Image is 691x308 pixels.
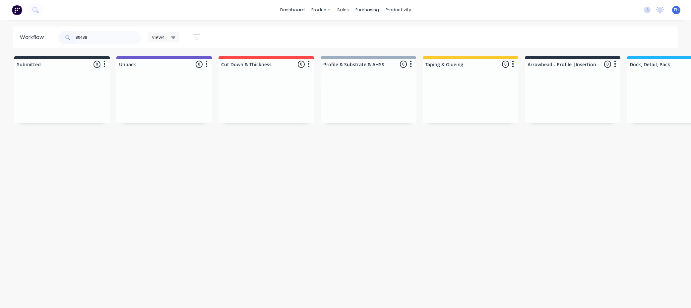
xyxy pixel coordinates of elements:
[352,5,382,15] div: purchasing
[277,5,308,15] a: dashboard
[76,31,141,44] input: Search for orders...
[12,5,22,15] img: Factory
[20,33,47,41] div: Workflow
[308,5,334,15] div: products
[334,5,352,15] div: sales
[152,34,164,41] span: Views
[382,5,414,15] div: productivity
[674,7,679,13] span: FH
